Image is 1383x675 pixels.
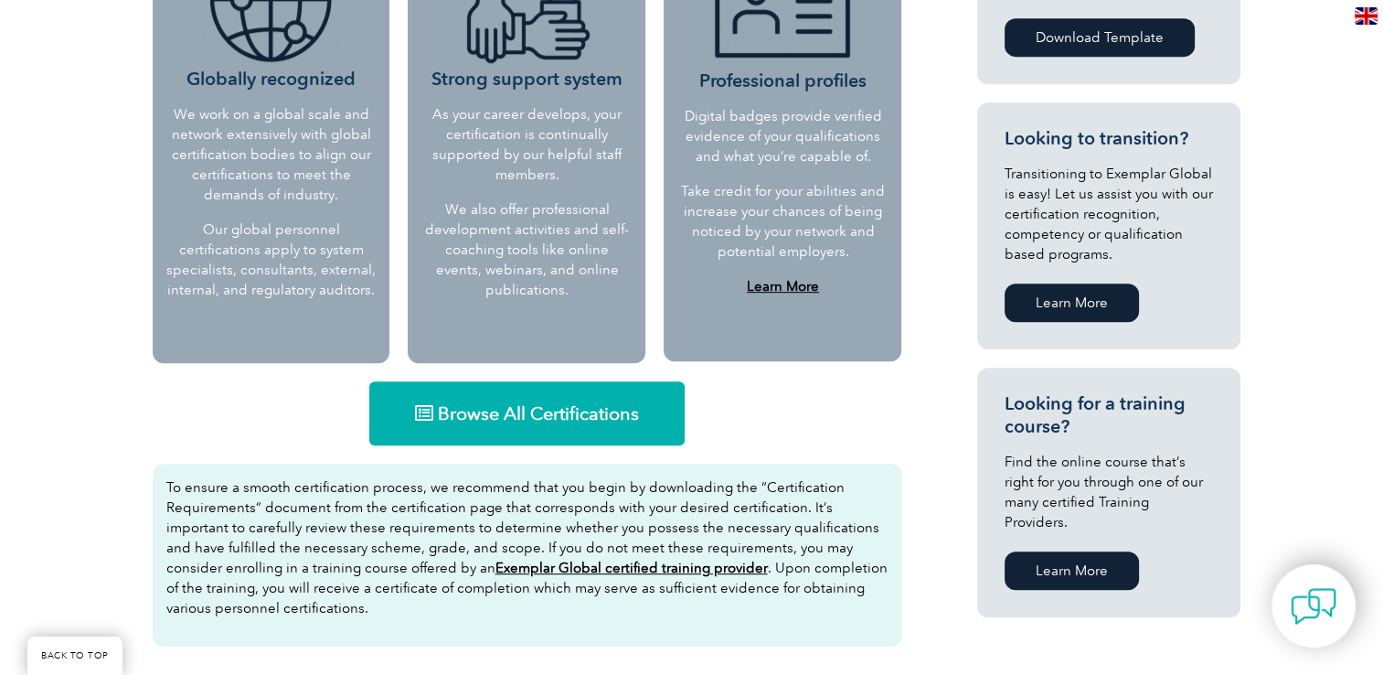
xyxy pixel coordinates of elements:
[1005,452,1213,532] p: Find the online course that’s right for you through one of our many certified Training Providers.
[679,106,886,166] p: Digital badges provide verified evidence of your qualifications and what you’re capable of.
[1005,284,1139,322] a: Learn More
[369,381,685,445] a: Browse All Certifications
[679,181,886,262] p: Take credit for your abilities and increase your chances of being noticed by your network and pot...
[1355,7,1378,25] img: en
[495,560,768,576] a: Exemplar Global certified training provider
[1005,164,1213,264] p: Transitioning to Exemplar Global is easy! Let us assist you with our certification recognition, c...
[1005,552,1139,590] a: Learn More
[1005,127,1213,150] h3: Looking to transition?
[1005,18,1195,57] a: Download Template
[421,104,632,185] p: As your career develops, your certification is continually supported by our helpful staff members.
[27,637,122,675] a: BACK TO TOP
[1005,392,1213,438] h3: Looking for a training course?
[421,199,632,300] p: We also offer professional development activities and self-coaching tools like online events, web...
[1291,584,1336,629] img: contact-chat.png
[166,477,888,618] p: To ensure a smooth certification process, we recommend that you begin by downloading the “Certifi...
[438,404,639,423] span: Browse All Certifications
[747,278,819,295] a: Learn More
[166,104,377,205] p: We work on a global scale and network extensively with global certification bodies to align our c...
[166,220,377,300] p: Our global personnel certifications apply to system specialists, consultants, external, internal,...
